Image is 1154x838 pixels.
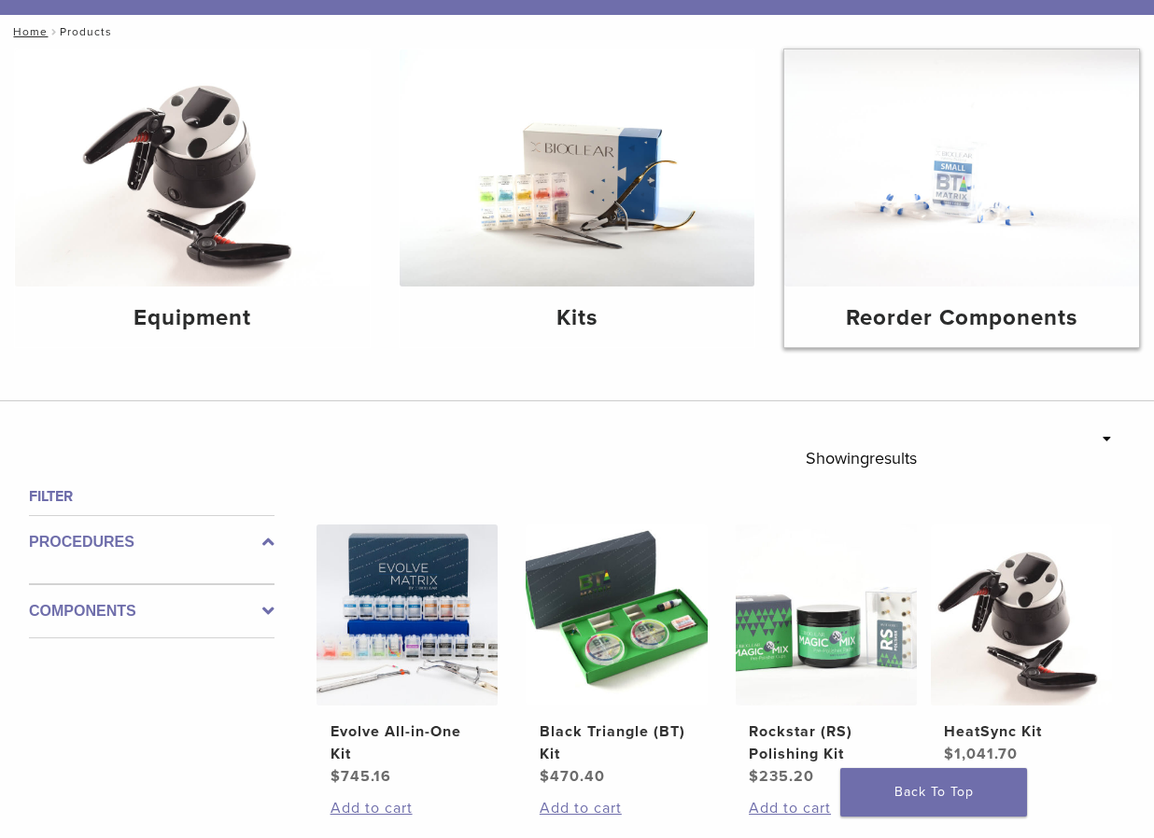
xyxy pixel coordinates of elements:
[331,767,391,786] bdi: 745.16
[317,524,498,788] a: Evolve All-in-One KitEvolve All-in-One Kit $745.16
[944,745,1018,763] bdi: 1,041.70
[15,49,370,347] a: Equipment
[29,531,274,553] label: Procedures
[540,767,550,786] span: $
[15,49,370,286] img: Equipment
[799,301,1124,335] h4: Reorder Components
[806,439,917,478] p: Showing results
[48,27,60,36] span: /
[749,767,759,786] span: $
[931,524,1112,765] a: HeatSync KitHeatSync Kit $1,041.70
[400,49,754,286] img: Kits
[526,524,707,788] a: Black Triangle (BT) KitBlack Triangle (BT) Kit $470.40
[784,49,1139,286] img: Reorder Components
[840,768,1027,817] a: Back To Top
[7,25,48,38] a: Home
[931,524,1112,705] img: HeatSync Kit
[526,524,707,705] img: Black Triangle (BT) Kit
[749,797,903,819] a: Add to cart: “Rockstar (RS) Polishing Kit”
[331,767,341,786] span: $
[29,485,274,508] h4: Filter
[317,524,498,705] img: Evolve All-in-One Kit
[540,797,694,819] a: Add to cart: “Black Triangle (BT) Kit”
[736,524,917,705] img: Rockstar (RS) Polishing Kit
[400,49,754,347] a: Kits
[944,745,954,763] span: $
[944,720,1098,743] h2: HeatSync Kit
[784,49,1139,347] a: Reorder Components
[30,301,355,335] h4: Equipment
[749,720,903,765] h2: Rockstar (RS) Polishing Kit
[331,720,485,765] h2: Evolve All-in-One Kit
[331,797,485,819] a: Add to cart: “Evolve All-in-One Kit”
[540,767,605,786] bdi: 470.40
[29,600,274,622] label: Components
[415,301,739,335] h4: Kits
[749,767,814,786] bdi: 235.20
[736,524,917,788] a: Rockstar (RS) Polishing KitRockstar (RS) Polishing Kit $235.20
[540,720,694,765] h2: Black Triangle (BT) Kit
